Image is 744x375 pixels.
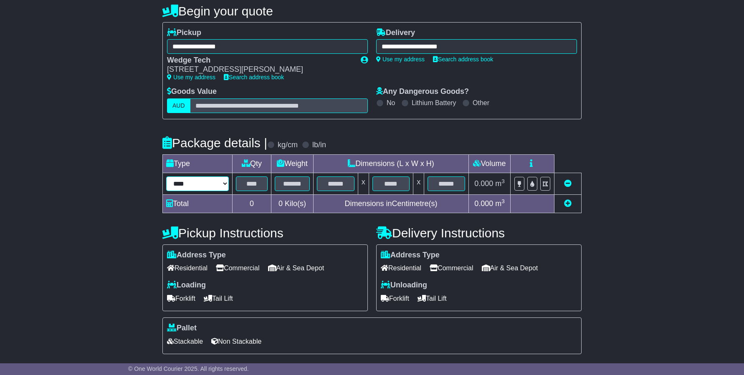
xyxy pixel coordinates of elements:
[167,324,197,333] label: Pallet
[167,281,206,290] label: Loading
[381,262,421,274] span: Residential
[163,154,233,173] td: Type
[501,178,505,184] sup: 3
[162,4,582,18] h4: Begin your quote
[128,365,249,372] span: © One World Courier 2025. All rights reserved.
[433,56,493,63] a: Search address book
[501,198,505,204] sup: 3
[167,335,203,348] span: Stackable
[474,199,493,208] span: 0.000
[278,199,283,208] span: 0
[376,28,415,38] label: Delivery
[233,154,271,173] td: Qty
[312,141,326,150] label: lb/in
[216,262,259,274] span: Commercial
[167,251,226,260] label: Address Type
[167,56,352,65] div: Wedge Tech
[167,74,215,81] a: Use my address
[412,99,456,107] label: Lithium Battery
[167,98,190,113] label: AUD
[313,194,468,213] td: Dimensions in Centimetre(s)
[167,87,217,96] label: Goods Value
[376,226,582,240] h4: Delivery Instructions
[495,179,505,188] span: m
[224,74,284,81] a: Search address book
[418,292,447,305] span: Tail Lift
[474,179,493,188] span: 0.000
[376,87,469,96] label: Any Dangerous Goods?
[381,292,409,305] span: Forklift
[376,56,425,63] a: Use my address
[233,194,271,213] td: 0
[358,173,369,194] td: x
[473,99,489,107] label: Other
[167,262,208,274] span: Residential
[268,262,324,274] span: Air & Sea Depot
[381,251,440,260] label: Address Type
[430,262,473,274] span: Commercial
[564,199,572,208] a: Add new item
[271,194,314,213] td: Kilo(s)
[482,262,538,274] span: Air & Sea Depot
[387,99,395,107] label: No
[204,292,233,305] span: Tail Lift
[163,194,233,213] td: Total
[413,173,424,194] td: x
[162,226,368,240] h4: Pickup Instructions
[167,65,352,74] div: [STREET_ADDRESS][PERSON_NAME]
[381,281,427,290] label: Unloading
[564,179,572,188] a: Remove this item
[468,154,510,173] td: Volume
[495,199,505,208] span: m
[167,28,201,38] label: Pickup
[167,292,195,305] span: Forklift
[162,136,267,150] h4: Package details |
[278,141,298,150] label: kg/cm
[211,335,261,348] span: Non Stackable
[271,154,314,173] td: Weight
[313,154,468,173] td: Dimensions (L x W x H)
